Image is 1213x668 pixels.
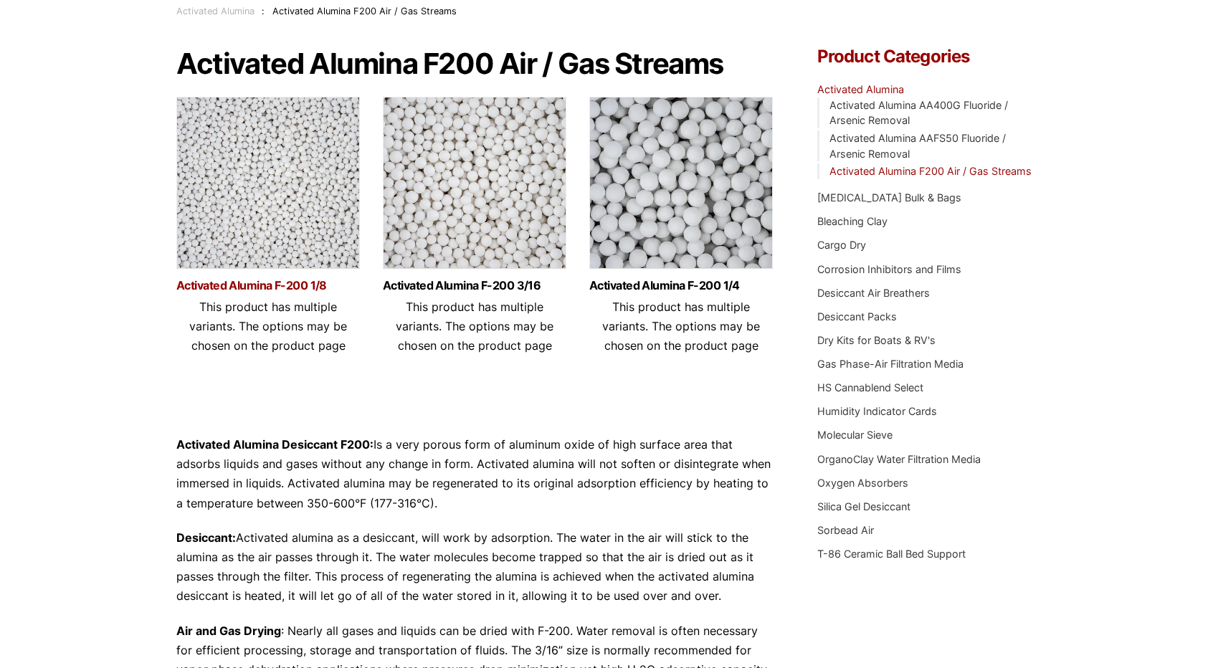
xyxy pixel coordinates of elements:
[817,405,937,417] a: Humidity Indicator Cards
[817,334,936,346] a: Dry Kits for Boats & RV's
[262,6,265,16] span: :
[272,6,457,16] span: Activated Alumina F200 Air / Gas Streams
[589,280,773,292] a: Activated Alumina F-200 1/4
[829,99,1008,127] a: Activated Alumina AA400G Fluoride / Arsenic Removal
[817,287,930,299] a: Desiccant Air Breathers
[176,48,774,80] h1: Activated Alumina F200 Air / Gas Streams
[176,530,236,545] strong: Desiccant:
[817,191,961,204] a: [MEDICAL_DATA] Bulk & Bags
[817,429,893,441] a: Molecular Sieve
[176,437,374,452] strong: Activated Alumina Desiccant F200:
[176,6,255,16] a: Activated Alumina
[817,548,966,560] a: T-86 Ceramic Ball Bed Support
[176,280,360,292] a: Activated Alumina F-200 1/8
[817,310,897,323] a: Desiccant Packs
[817,83,904,95] a: Activated Alumina
[817,524,874,536] a: Sorbead Air
[176,528,774,606] p: Activated alumina as a desiccant, will work by adsorption. The water in the air will stick to the...
[396,300,553,353] span: This product has multiple variants. The options may be chosen on the product page
[817,453,981,465] a: OrganoClay Water Filtration Media
[817,263,961,275] a: Corrosion Inhibitors and Films
[176,435,774,513] p: Is a very porous form of aluminum oxide of high surface area that adsorbs liquids and gases witho...
[817,358,964,370] a: Gas Phase-Air Filtration Media
[817,239,866,251] a: Cargo Dry
[817,48,1037,65] h4: Product Categories
[817,500,910,512] a: Silica Gel Desiccant
[176,624,281,638] strong: Air and Gas Drying
[189,300,347,353] span: This product has multiple variants. The options may be chosen on the product page
[383,280,566,292] a: Activated Alumina F-200 3/16
[817,381,923,393] a: HS Cannablend Select
[602,300,760,353] span: This product has multiple variants. The options may be chosen on the product page
[817,215,888,227] a: Bleaching Clay
[829,132,1006,160] a: Activated Alumina AAFS50 Fluoride / Arsenic Removal
[829,165,1032,177] a: Activated Alumina F200 Air / Gas Streams
[817,477,908,489] a: Oxygen Absorbers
